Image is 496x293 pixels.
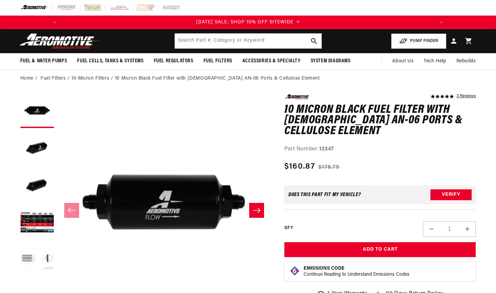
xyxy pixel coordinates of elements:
summary: System Diagrams [306,53,356,69]
button: Verify [430,189,472,200]
slideshow-component: Translation missing: en.sections.announcements.announcement_bar [3,16,493,29]
button: Add to Cart [284,242,476,257]
button: search button [307,34,322,48]
li: 10 Micron Black Fuel Filter with [DEMOGRAPHIC_DATA] AN-06 Ports & Cellulose Element [115,75,320,82]
img: Aeromotive [18,33,102,49]
span: Fuel Cells, Tanks & Systems [77,58,143,65]
span: Fuel & Water Pumps [20,58,67,65]
a: 3 reviews [456,94,476,99]
span: Tech Help [424,58,446,65]
button: Emissions CodeContinue Reading to Understand Emissions Codes [304,266,409,278]
s: $178.75 [318,163,339,171]
div: 1 of 3 [61,19,435,26]
button: Load image 2 in gallery view [20,131,54,165]
span: [DATE] SALE: SHOP 10% OFF SITEWIDE [196,20,293,25]
li: 10-Micron Filters [71,75,115,82]
a: About Us [387,53,419,69]
p: Continue Reading to Understand Emissions Codes [304,272,409,278]
button: Load image 5 in gallery view [20,243,54,277]
button: Load image 4 in gallery view [20,206,54,240]
summary: Tech Help [419,53,451,69]
div: Part Number: [284,145,476,154]
strong: Emissions Code [304,266,345,271]
span: Accessories & Specialty [242,58,301,65]
a: Fuel Filters [41,75,66,82]
a: [DATE] SALE: SHOP 10% OFF SITEWIDE [61,19,435,26]
button: Slide left [64,203,79,218]
summary: Accessories & Specialty [237,53,306,69]
button: PUMP FINDER [391,34,446,49]
div: Announcement [61,19,435,26]
nav: breadcrumbs [20,75,476,82]
button: Load image 1 in gallery view [20,94,54,128]
a: Home [20,75,33,82]
button: Translation missing: en.sections.announcements.previous_announcement [48,16,61,29]
summary: Fuel Cells, Tanks & Systems [72,53,148,69]
span: Rebuilds [456,58,476,65]
button: Slide right [249,203,264,218]
input: Search by Part Number, Category or Keyword [175,34,322,48]
summary: Rebuilds [451,53,481,69]
div: Does This part fit My vehicle? [288,192,361,197]
img: Emissions code [289,266,300,276]
strong: 12347 [319,146,334,152]
button: Translation missing: en.sections.announcements.next_announcement [435,16,448,29]
span: Fuel Filters [204,58,232,65]
summary: Fuel & Water Pumps [15,53,72,69]
summary: Fuel Filters [198,53,237,69]
button: Load image 3 in gallery view [20,169,54,203]
summary: Fuel Regulators [149,53,198,69]
span: About Us [392,59,414,64]
span: System Diagrams [311,58,351,65]
span: Fuel Regulators [154,58,193,65]
h1: 10 Micron Black Fuel Filter with [DEMOGRAPHIC_DATA] AN-06 Ports & Cellulose Element [284,105,476,137]
span: $160.87 [284,161,315,173]
label: QTY [284,225,293,231]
